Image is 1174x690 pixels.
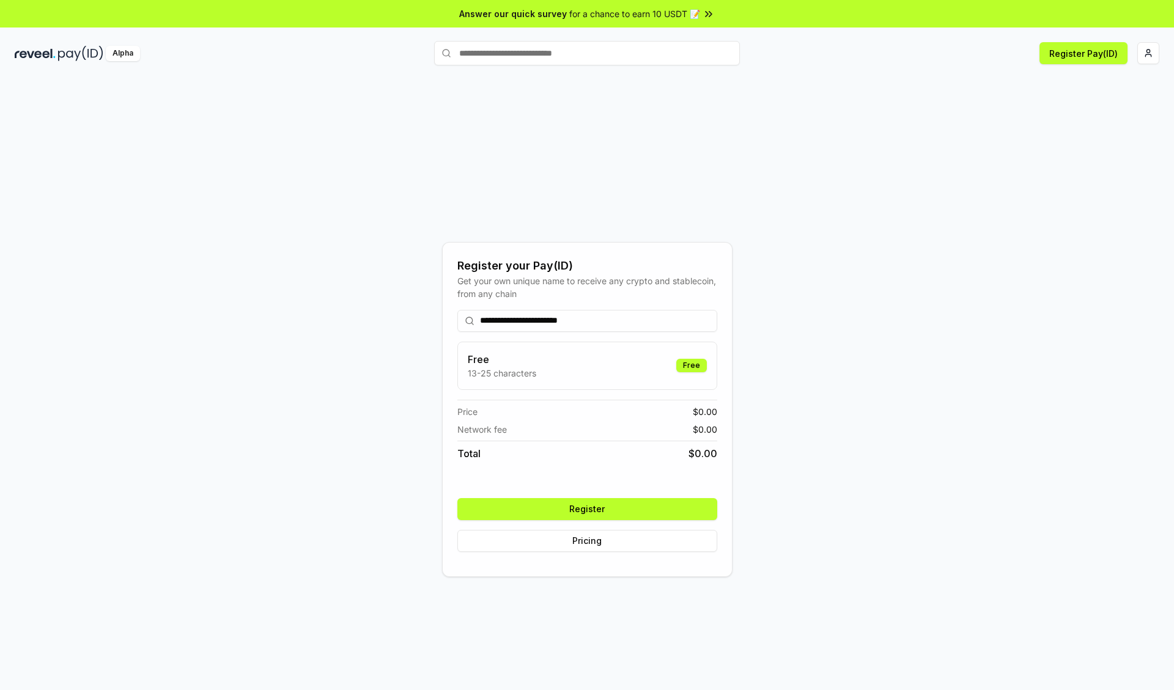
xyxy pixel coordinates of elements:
[459,7,567,20] span: Answer our quick survey
[676,359,707,372] div: Free
[457,405,478,418] span: Price
[457,274,717,300] div: Get your own unique name to receive any crypto and stablecoin, from any chain
[693,423,717,436] span: $ 0.00
[693,405,717,418] span: $ 0.00
[457,498,717,520] button: Register
[15,46,56,61] img: reveel_dark
[569,7,700,20] span: for a chance to earn 10 USDT 📝
[689,446,717,461] span: $ 0.00
[468,352,536,367] h3: Free
[457,530,717,552] button: Pricing
[58,46,103,61] img: pay_id
[468,367,536,380] p: 13-25 characters
[457,423,507,436] span: Network fee
[457,257,717,274] div: Register your Pay(ID)
[1039,42,1128,64] button: Register Pay(ID)
[106,46,140,61] div: Alpha
[457,446,481,461] span: Total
